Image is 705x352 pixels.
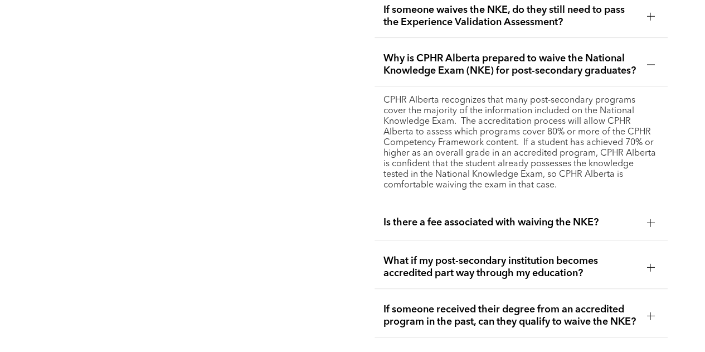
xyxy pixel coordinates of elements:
span: If someone waives the NKE, do they still need to pass the Experience Validation Assessment? [383,4,638,28]
span: Is there a fee associated with waiving the NKE? [383,216,638,229]
p: CPHR Alberta recognizes that many post-secondary programs cover the majority of the information i... [383,95,659,191]
span: Why is CPHR Alberta prepared to waive the National Knowledge Exam (NKE) for post-secondary gradua... [383,52,638,77]
span: If someone received their degree from an accredited program in the past, can they qualify to waiv... [383,303,638,328]
span: What if my post-secondary institution becomes accredited part way through my education? [383,255,638,279]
